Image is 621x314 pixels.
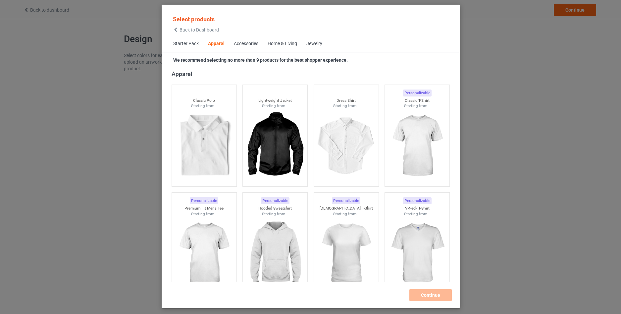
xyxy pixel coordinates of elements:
img: regular.jpg [245,109,305,183]
div: Personalizable [332,197,360,204]
div: Premium Fit Mens Tee [172,206,236,211]
span: Select products [173,16,215,23]
img: regular.jpg [388,109,447,183]
div: Lightweight Jacket [243,98,307,103]
div: Dress Shirt [314,98,378,103]
div: Accessories [234,40,258,47]
div: Jewelry [306,40,322,47]
div: Starting from -- [385,211,449,217]
img: regular.jpg [174,217,233,291]
div: V-Neck T-Shirt [385,206,449,211]
img: regular.jpg [174,109,233,183]
div: Classic Polo [172,98,236,103]
img: regular.jpg [316,217,376,291]
div: Personalizable [403,90,431,96]
div: Personalizable [403,197,431,204]
div: Apparel [208,40,225,47]
div: Personalizable [190,197,218,204]
div: Starting from -- [314,103,378,109]
div: Starting from -- [172,103,236,109]
div: Home & Living [268,40,297,47]
img: regular.jpg [316,109,376,183]
div: Starting from -- [172,211,236,217]
img: regular.jpg [388,217,447,291]
div: Starting from -- [314,211,378,217]
div: Hooded Sweatshirt [243,206,307,211]
div: Starting from -- [243,103,307,109]
div: Apparel [171,70,452,78]
span: Back to Dashboard [180,27,219,32]
div: Personalizable [261,197,289,204]
div: Starting from -- [243,211,307,217]
div: Classic T-Shirt [385,98,449,103]
img: regular.jpg [245,217,305,291]
div: [DEMOGRAPHIC_DATA] T-Shirt [314,206,378,211]
span: Starter Pack [169,36,203,52]
strong: We recommend selecting no more than 9 products for the best shopper experience. [173,57,348,63]
div: Starting from -- [385,103,449,109]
